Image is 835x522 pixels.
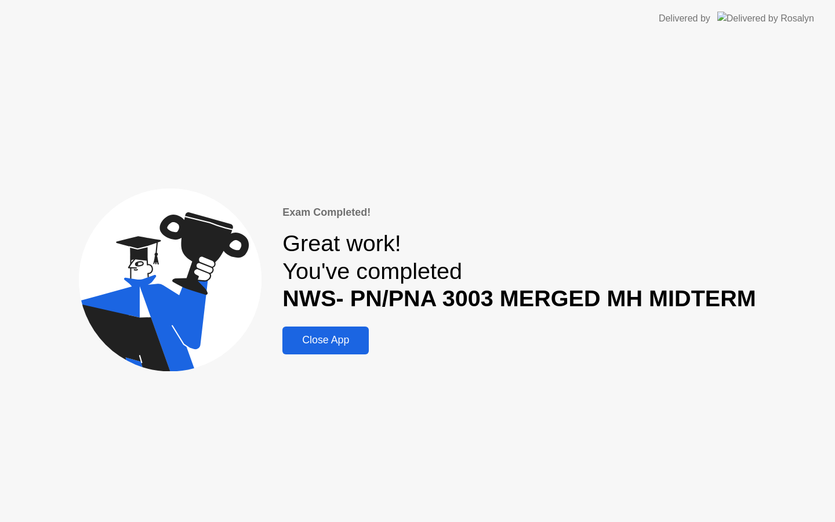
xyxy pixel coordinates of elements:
img: Delivered by Rosalyn [717,12,814,25]
div: Delivered by [659,12,710,26]
div: Exam Completed! [282,205,756,220]
b: NWS- PN/PNA 3003 MERGED MH MIDTERM [282,285,756,311]
div: Close App [286,334,365,346]
div: Great work! You've completed [282,230,756,313]
button: Close App [282,327,369,354]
